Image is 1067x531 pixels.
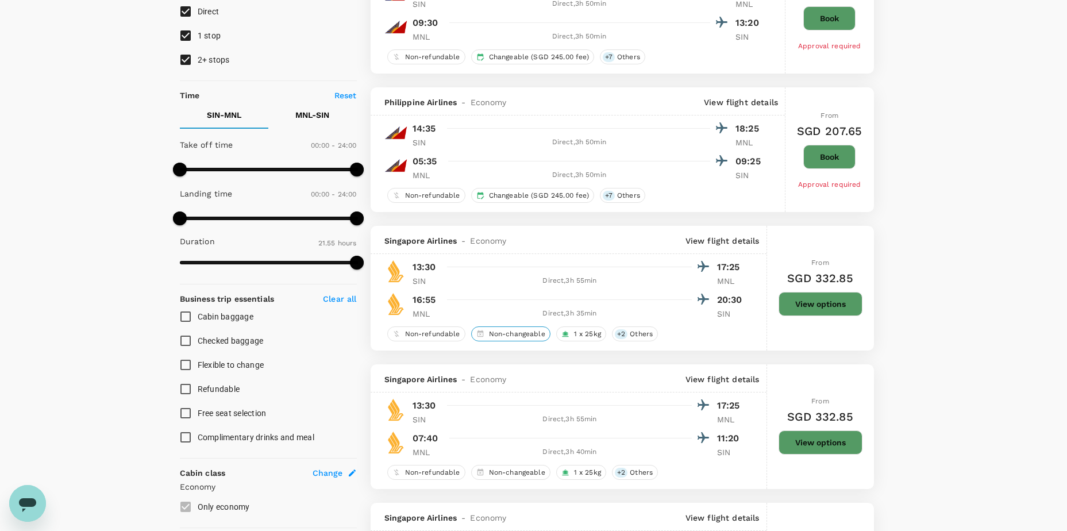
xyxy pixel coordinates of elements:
[704,97,778,108] p: View flight details
[484,191,594,201] span: Changeable (SGD 245.00 fee)
[311,190,357,198] span: 00:00 - 24:00
[615,468,627,478] span: + 2
[198,384,240,394] span: Refundable
[603,52,615,62] span: + 7
[470,374,506,385] span: Economy
[180,139,233,151] p: Take off time
[569,329,606,339] span: 1 x 25kg
[198,502,250,511] span: Only economy
[207,109,241,121] p: SIN - MNL
[556,465,606,480] div: 1 x 25kg
[717,275,746,287] p: MNL
[198,312,253,321] span: Cabin baggage
[198,409,267,418] span: Free seat selection
[413,16,438,30] p: 09:30
[457,512,470,524] span: -
[198,360,264,370] span: Flexible to change
[625,329,657,339] span: Others
[484,52,594,62] span: Changeable (SGD 245.00 fee)
[448,414,692,425] div: Direct , 3h 55min
[323,293,356,305] p: Clear all
[413,170,441,181] p: MNL
[334,90,357,101] p: Reset
[797,122,862,140] h6: SGD 207.65
[180,481,357,492] p: Economy
[803,6,856,30] button: Book
[600,49,645,64] div: +7Others
[180,188,233,199] p: Landing time
[384,398,407,421] img: SQ
[717,260,746,274] p: 17:25
[400,191,465,201] span: Non-refundable
[384,16,407,39] img: PR
[735,170,764,181] p: SIN
[685,374,760,385] p: View flight details
[198,433,314,442] span: Complimentary drinks and meal
[387,326,465,341] div: Non-refundable
[387,188,465,203] div: Non-refundable
[471,188,594,203] div: Changeable (SGD 245.00 fee)
[471,326,550,341] div: Non-changeable
[413,31,441,43] p: MNL
[448,137,711,148] div: Direct , 3h 50min
[470,512,506,524] span: Economy
[735,122,764,136] p: 18:25
[387,49,465,64] div: Non-refundable
[413,414,441,425] p: SIN
[603,191,615,201] span: + 7
[613,191,645,201] span: Others
[400,52,465,62] span: Non-refundable
[448,31,711,43] div: Direct , 3h 50min
[457,97,470,108] span: -
[198,336,264,345] span: Checked baggage
[180,236,215,247] p: Duration
[400,329,465,339] span: Non-refundable
[457,235,470,247] span: -
[384,260,407,283] img: SQ
[457,374,470,385] span: -
[471,465,550,480] div: Non-changeable
[811,259,829,267] span: From
[556,326,606,341] div: 1 x 25kg
[448,308,692,320] div: Direct , 3h 35min
[685,512,760,524] p: View flight details
[612,465,658,480] div: +2Others
[798,42,861,50] span: Approval required
[735,155,764,168] p: 09:25
[384,154,407,177] img: PR
[470,235,506,247] span: Economy
[180,468,226,478] strong: Cabin class
[384,121,407,144] img: PR
[384,512,457,524] span: Singapore Airlines
[413,155,437,168] p: 05:35
[821,111,838,120] span: From
[735,16,764,30] p: 13:20
[413,308,441,320] p: MNL
[413,275,441,287] p: SIN
[384,97,457,108] span: Philippine Airlines
[413,293,436,307] p: 16:55
[779,430,862,455] button: View options
[484,468,550,478] span: Non-changeable
[615,329,627,339] span: + 2
[384,374,457,385] span: Singapore Airlines
[569,468,606,478] span: 1 x 25kg
[313,467,343,479] span: Change
[471,49,594,64] div: Changeable (SGD 245.00 fee)
[685,235,760,247] p: View flight details
[717,447,746,458] p: SIN
[198,55,230,64] span: 2+ stops
[625,468,657,478] span: Others
[413,447,441,458] p: MNL
[9,485,46,522] iframe: Button to launch messaging window
[387,465,465,480] div: Non-refundable
[735,31,764,43] p: SIN
[717,432,746,445] p: 11:20
[384,293,407,315] img: SQ
[384,431,407,454] img: SQ
[198,7,219,16] span: Direct
[717,308,746,320] p: SIN
[198,31,221,40] span: 1 stop
[400,468,465,478] span: Non-refundable
[779,292,862,316] button: View options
